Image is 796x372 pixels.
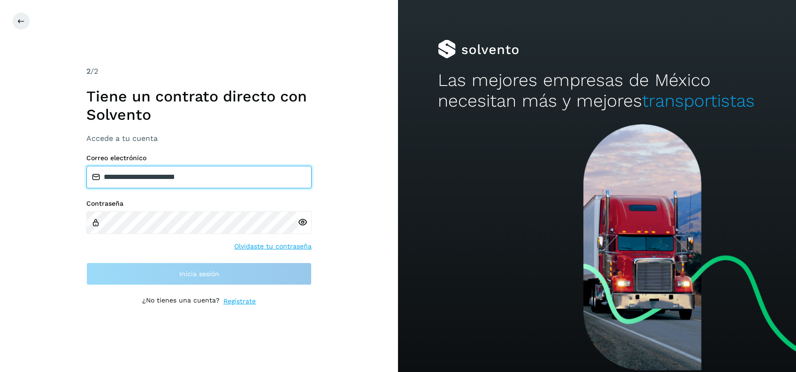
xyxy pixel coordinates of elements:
span: Inicia sesión [179,271,219,277]
p: ¿No tienes una cuenta? [142,296,220,306]
span: transportistas [642,91,755,111]
button: Inicia sesión [86,263,312,285]
div: /2 [86,66,312,77]
a: Olvidaste tu contraseña [234,241,312,251]
h3: Accede a tu cuenta [86,134,312,143]
span: 2 [86,67,91,76]
label: Contraseña [86,200,312,208]
label: Correo electrónico [86,154,312,162]
h2: Las mejores empresas de México necesitan más y mejores [438,70,756,112]
h1: Tiene un contrato directo con Solvento [86,87,312,124]
a: Regístrate [223,296,256,306]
